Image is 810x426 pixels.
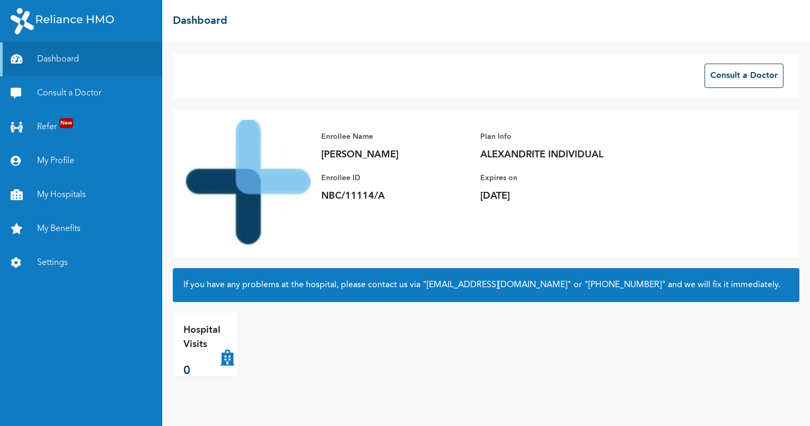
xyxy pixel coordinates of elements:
[183,323,221,352] p: Hospital Visits
[480,130,629,143] p: Plan Info
[584,281,666,289] a: "[PHONE_NUMBER]"
[321,148,470,161] p: [PERSON_NAME]
[422,281,571,289] a: "[EMAIL_ADDRESS][DOMAIN_NAME]"
[183,120,311,247] img: Enrollee
[480,172,629,184] p: Expires on
[183,362,221,380] p: 0
[705,64,783,88] button: Consult a Doctor
[173,13,227,29] h2: Dashboard
[480,190,629,202] p: [DATE]
[480,148,629,161] p: ALEXANDRITE INDIVIDUAL
[183,279,789,291] h2: If you have any problems at the hospital, please contact us via or and we will fix it immediately.
[321,190,470,202] p: NBC/11114/A
[59,118,73,128] span: New
[321,172,470,184] p: Enrollee ID
[11,8,114,34] img: RelianceHMO's Logo
[321,130,470,143] p: Enrollee Name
